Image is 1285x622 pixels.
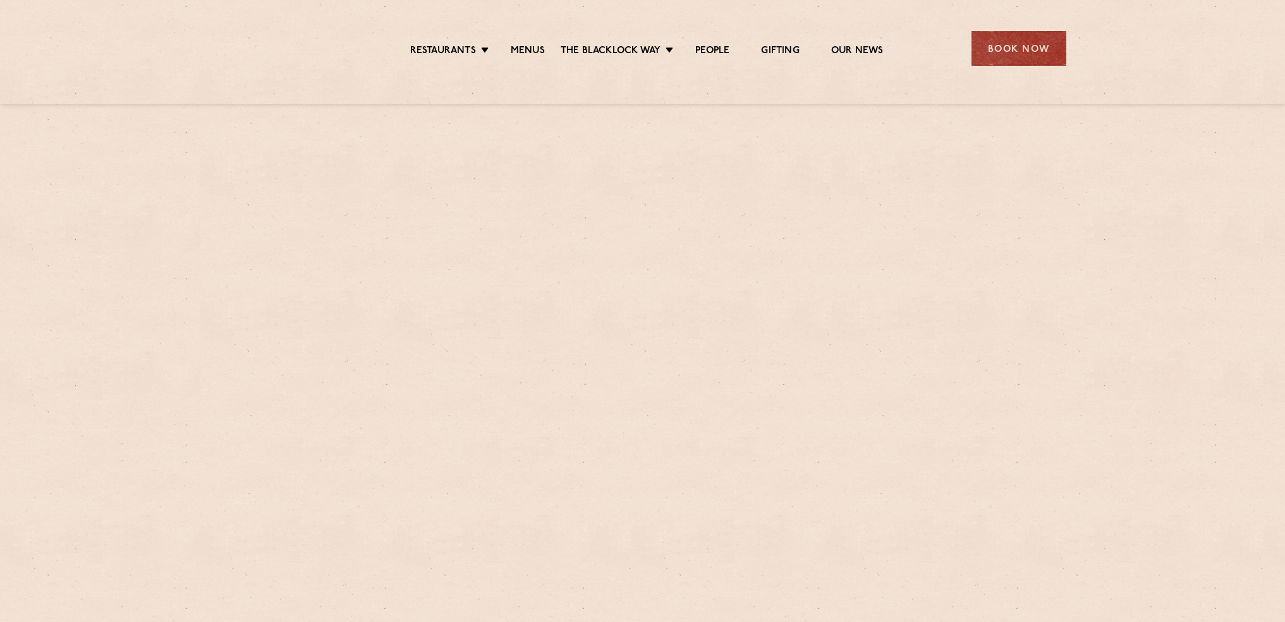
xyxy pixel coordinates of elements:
a: Gifting [761,45,799,59]
a: People [695,45,729,59]
div: Book Now [971,31,1066,66]
img: svg%3E [219,12,329,85]
a: Restaurants [410,45,476,59]
a: The Blacklock Way [561,45,661,59]
a: Menus [511,45,545,59]
a: Our News [831,45,884,59]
